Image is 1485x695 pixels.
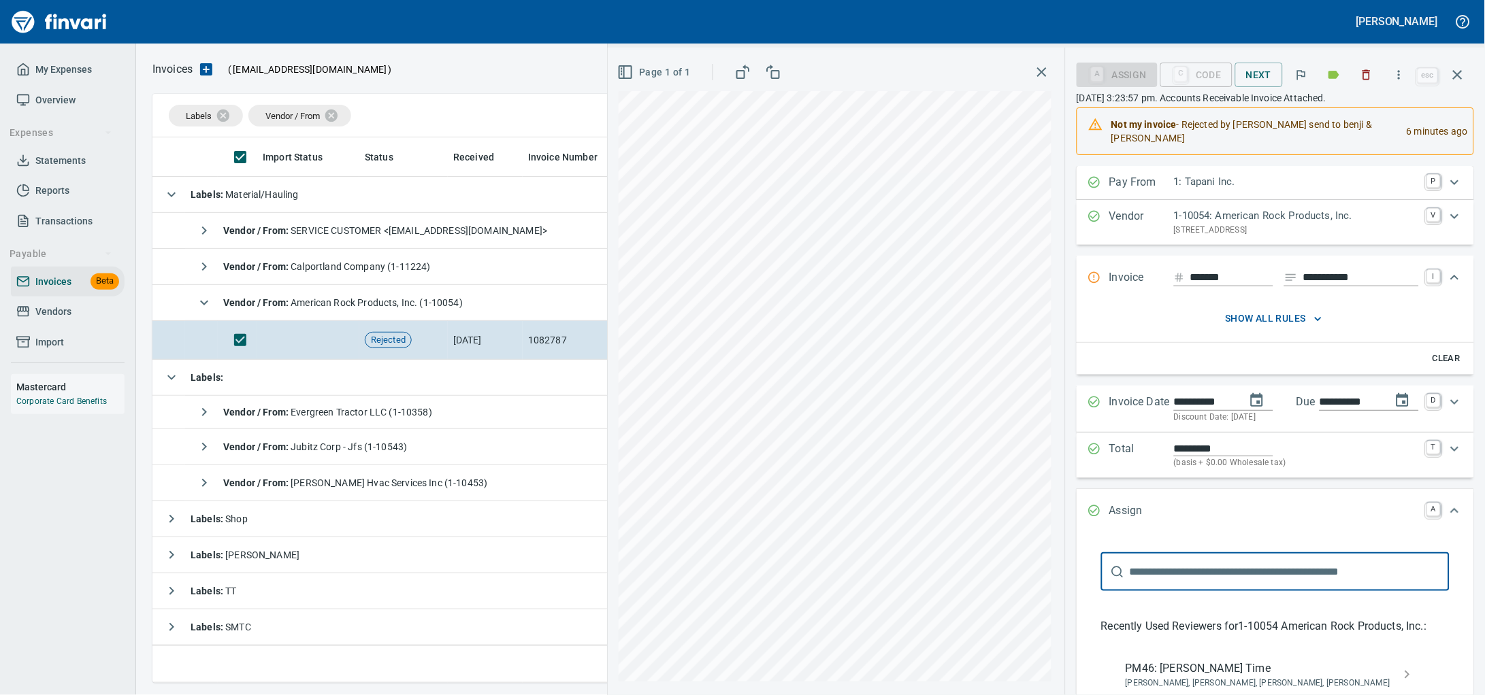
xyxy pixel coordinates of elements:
p: Pay From [1109,174,1174,192]
strong: Vendor / From : [223,225,291,236]
svg: Invoice description [1284,271,1298,284]
div: Expand [1077,433,1474,478]
button: More [1384,60,1414,90]
a: Corporate Card Benefits [16,396,107,406]
div: - Rejected by [PERSON_NAME] send to benji & [PERSON_NAME] [1111,112,1396,150]
p: ( ) [220,63,392,76]
button: Upload an Invoice [193,61,220,78]
button: Page 1 of 1 [615,60,696,85]
p: Invoice [1109,269,1174,287]
span: Material/Hauling [191,189,299,200]
span: My Expenses [35,61,92,78]
div: Assign [1077,68,1158,80]
span: Invoice Number [528,149,615,165]
a: T [1427,441,1441,454]
a: I [1427,269,1441,283]
span: PM46: [PERSON_NAME] Time [1126,660,1403,677]
div: Vendor / From [248,105,351,126]
a: Statements [11,146,125,176]
td: 1082787 [523,321,625,360]
div: Expand [1077,200,1474,245]
div: Labels [169,105,243,126]
p: [STREET_ADDRESS] [1174,224,1419,237]
span: Import [35,334,64,351]
span: Transactions [35,213,93,230]
span: Overview [35,92,76,109]
strong: Labels : [191,513,225,524]
p: Assign [1109,503,1174,520]
span: Invoices [35,273,71,290]
span: [EMAIL_ADDRESS][DOMAIN_NAME] [231,63,388,76]
button: [PERSON_NAME] [1353,11,1441,32]
strong: Vendor / From : [223,261,291,272]
span: Vendor / From [265,111,320,121]
p: (basis + $0.00 Wholesale tax) [1174,456,1419,470]
span: Statements [35,152,86,169]
h6: Mastercard [16,379,125,394]
strong: Vendor / From : [223,297,291,308]
button: show all rules [1109,306,1439,331]
span: SMTC [191,622,251,632]
div: Expand [1077,386,1474,433]
a: Vendors [11,296,125,327]
p: Vendor [1109,208,1174,237]
div: 6 minutes ago [1396,112,1468,150]
span: Received [453,149,512,165]
strong: Labels : [191,549,225,560]
div: Expand [1077,166,1474,200]
a: P [1427,174,1441,188]
span: Rejected [365,334,411,347]
button: Flag [1286,60,1316,90]
strong: Vendor / From : [223,441,291,452]
span: Shop [191,513,248,524]
a: Finvari [8,5,110,38]
button: Payable [4,241,118,267]
span: American Rock Products, Inc. (1-10054) [223,297,463,308]
span: Expenses [10,124,112,141]
span: Payable [10,245,112,262]
a: D [1427,394,1441,407]
span: TT [191,586,237,596]
p: Discount Date: [DATE] [1174,411,1419,424]
button: Expenses [4,120,118,146]
span: Jubitz Corp - Jfs (1-10543) [223,441,407,452]
button: Next [1235,63,1283,88]
span: [PERSON_NAME] [191,549,299,560]
div: Expand [1077,256,1474,301]
p: 1-10054: American Rock Products, Inc. [1174,208,1419,224]
strong: Labels : [191,622,225,632]
p: Due [1296,394,1361,410]
a: Reports [11,175,125,206]
strong: Vendor / From : [223,407,291,418]
span: Calportland Company (1-11224) [223,261,431,272]
a: My Expenses [11,54,125,85]
a: Transactions [11,206,125,237]
strong: Vendor / From : [223,477,291,488]
span: Page 1 of 1 [620,64,690,81]
span: Import Status [263,149,340,165]
p: [DATE] 3:23:57 pm. Accounts Receivable Invoice Attached. [1077,91,1474,105]
span: SERVICE CUSTOMER <[EMAIL_ADDRESS][DOMAIN_NAME]> [223,225,547,236]
a: V [1427,208,1441,222]
a: InvoicesBeta [11,267,125,297]
span: Vendors [35,303,71,320]
span: Labels [186,111,212,121]
span: [PERSON_NAME] Hvac Services Inc (1-10453) [223,477,487,488]
span: Evergreen Tractor LLC (1-10358) [223,407,432,418]
p: Recently Used Reviewers for 1-10054 American Rock Products, Inc. : [1101,618,1450,634]
p: 1: Tapani Inc. [1174,174,1419,190]
span: Reports [35,182,69,199]
button: Discard [1352,60,1382,90]
a: Import [11,327,125,358]
span: Next [1246,67,1272,84]
span: show all rules [1115,310,1433,327]
strong: Not my invoice [1111,119,1177,130]
button: change due date [1386,384,1419,417]
a: esc [1418,68,1438,83]
span: Invoice Number [528,149,598,165]
span: Clear [1429,351,1465,367]
p: Invoices [152,61,193,78]
span: Status [365,149,411,165]
button: change date [1241,384,1273,417]
h5: [PERSON_NAME] [1356,14,1438,29]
